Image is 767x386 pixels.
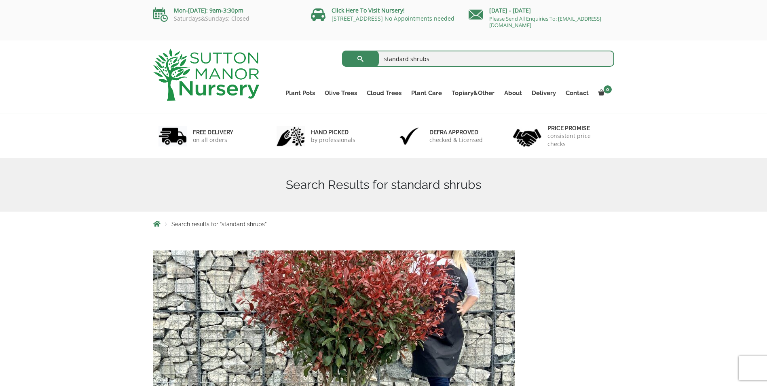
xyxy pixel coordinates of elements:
[153,178,614,192] h1: Search Results for standard shrubs
[153,6,299,15] p: Mon-[DATE]: 9am-3:30pm
[527,87,561,99] a: Delivery
[153,49,259,101] img: logo
[499,87,527,99] a: About
[171,221,266,227] span: Search results for “standard shrubs”
[561,87,594,99] a: Contact
[429,129,483,136] h6: Defra approved
[406,87,447,99] a: Plant Care
[158,126,187,146] img: 1.jpg
[447,87,499,99] a: Topiary&Other
[193,136,233,144] p: on all orders
[362,87,406,99] a: Cloud Trees
[332,6,405,14] a: Click Here To Visit Nursery!
[277,126,305,146] img: 2.jpg
[489,15,601,29] a: Please Send All Enquiries To: [EMAIL_ADDRESS][DOMAIN_NAME]
[311,129,355,136] h6: hand picked
[594,87,614,99] a: 0
[342,51,614,67] input: Search...
[153,221,614,227] nav: Breadcrumbs
[513,124,541,148] img: 4.jpg
[193,129,233,136] h6: FREE DELIVERY
[547,132,609,148] p: consistent price checks
[395,126,423,146] img: 3.jpg
[311,136,355,144] p: by professionals
[320,87,362,99] a: Olive Trees
[547,125,609,132] h6: Price promise
[153,333,515,341] a: Photinia Red Robin Floating Cloud Tree 1.80 -1.90 (MEDIUM PATIO POT)
[332,15,454,22] a: [STREET_ADDRESS] No Appointments needed
[429,136,483,144] p: checked & Licensed
[469,6,614,15] p: [DATE] - [DATE]
[604,85,612,93] span: 0
[281,87,320,99] a: Plant Pots
[153,15,299,22] p: Saturdays&Sundays: Closed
